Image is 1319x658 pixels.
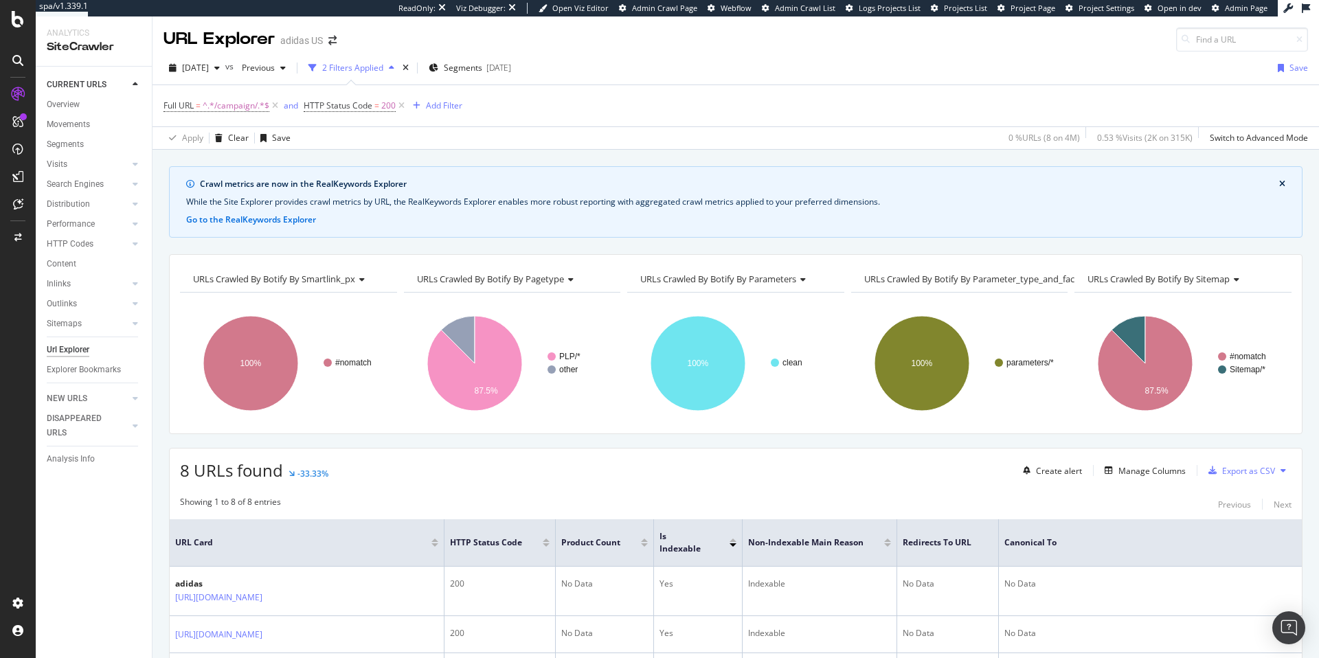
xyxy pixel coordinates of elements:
[225,60,236,72] span: vs
[47,297,128,311] a: Outlinks
[561,536,620,549] span: Product Count
[561,578,648,590] div: No Data
[1212,3,1267,14] a: Admin Page
[47,197,128,212] a: Distribution
[193,273,355,285] span: URLs Crawled By Botify By smartlink_px
[47,452,142,466] a: Analysis Info
[627,304,842,423] svg: A chart.
[180,304,395,423] div: A chart.
[47,452,95,466] div: Analysis Info
[284,99,298,112] button: and
[228,132,249,144] div: Clear
[775,3,835,13] span: Admin Crawl List
[182,132,203,144] div: Apply
[164,100,194,111] span: Full URL
[561,627,648,639] div: No Data
[851,304,1066,423] svg: A chart.
[47,157,128,172] a: Visits
[47,411,128,440] a: DISAPPEARED URLS
[1036,465,1082,477] div: Create alert
[1218,499,1251,510] div: Previous
[47,78,128,92] a: CURRENT URLS
[1118,465,1186,477] div: Manage Columns
[1145,3,1202,14] a: Open in dev
[426,100,462,111] div: Add Filter
[1204,127,1308,149] button: Switch to Advanced Mode
[240,359,262,368] text: 100%
[1087,273,1230,285] span: URLs Crawled By Botify By sitemap
[721,3,752,13] span: Webflow
[1006,358,1054,367] text: parameters/*
[303,57,400,79] button: 2 Filters Applied
[186,214,316,226] button: Go to the RealKeywords Explorer
[164,27,275,51] div: URL Explorer
[47,343,89,357] div: Url Explorer
[335,358,372,367] text: #nomatch
[1289,62,1308,73] div: Save
[859,3,921,13] span: Logs Projects List
[659,627,736,639] div: Yes
[456,3,506,14] div: Viz Debugger:
[659,530,709,555] span: Is Indexable
[200,178,1279,190] div: Crawl metrics are now in the RealKeywords Explorer
[1176,27,1308,52] input: Find a URL
[423,57,517,79] button: Segments[DATE]
[903,578,993,590] div: No Data
[328,36,337,45] div: arrow-right-arrow-left
[407,98,462,114] button: Add Filter
[1097,132,1193,144] div: 0.53 % Visits ( 2K on 315K )
[47,257,76,271] div: Content
[1274,496,1292,512] button: Next
[47,197,90,212] div: Distribution
[182,62,209,73] span: 2025 Oct. 7th
[404,304,619,423] svg: A chart.
[400,61,412,75] div: times
[748,536,864,549] span: Non-Indexable Main Reason
[1008,132,1080,144] div: 0 % URLs ( 8 on 4M )
[47,363,142,377] a: Explorer Bookmarks
[47,257,142,271] a: Content
[47,137,84,152] div: Segments
[47,117,90,132] div: Movements
[486,62,511,73] div: [DATE]
[210,127,249,149] button: Clear
[47,317,82,331] div: Sitemaps
[284,100,298,111] div: and
[1272,611,1305,644] div: Open Intercom Messenger
[255,127,291,149] button: Save
[186,196,1285,208] div: While the Site Explorer provides crawl metrics by URL, the RealKeywords Explorer enables more rob...
[688,359,709,368] text: 100%
[1230,352,1266,361] text: #nomatch
[47,217,128,231] a: Performance
[1230,365,1265,374] text: Sitemap/*
[1079,3,1134,13] span: Project Settings
[47,317,128,331] a: Sitemaps
[474,386,497,396] text: 87.5%
[1272,57,1308,79] button: Save
[47,237,93,251] div: HTTP Codes
[1017,460,1082,481] button: Create alert
[1074,304,1289,423] div: A chart.
[903,536,972,549] span: Redirects to URL
[180,459,283,481] span: 8 URLs found
[196,100,201,111] span: =
[180,496,281,512] div: Showing 1 to 8 of 8 entries
[748,578,891,590] div: Indexable
[748,627,891,639] div: Indexable
[47,177,104,192] div: Search Engines
[381,96,396,115] span: 200
[1099,462,1186,479] button: Manage Columns
[450,578,550,590] div: 200
[47,117,142,132] a: Movements
[861,268,1107,290] h4: URLs Crawled By Botify By parameter_type_and_facets
[398,3,436,14] div: ReadOnly:
[47,78,106,92] div: CURRENT URLS
[47,217,95,231] div: Performance
[175,536,428,549] span: URL Card
[552,3,609,13] span: Open Viz Editor
[164,57,225,79] button: [DATE]
[47,27,141,39] div: Analytics
[47,98,80,112] div: Overview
